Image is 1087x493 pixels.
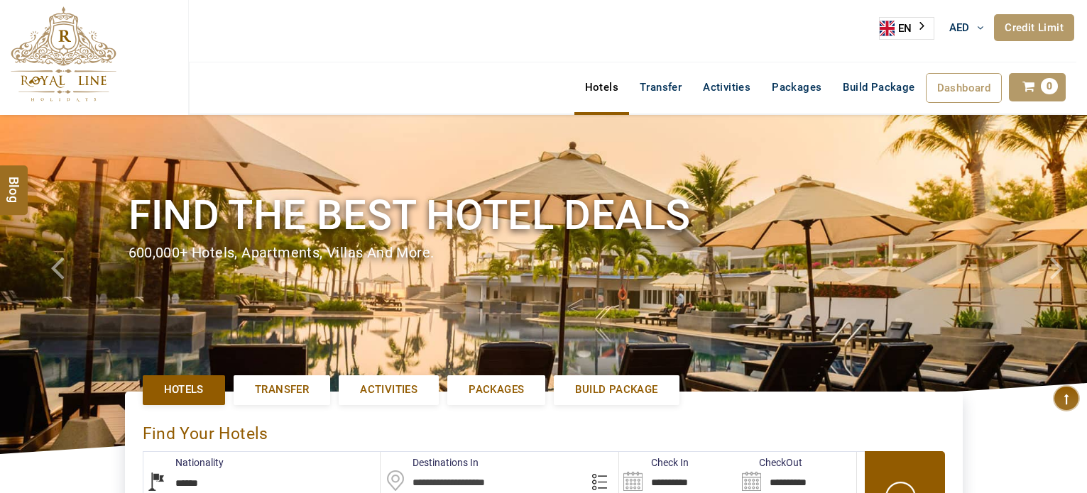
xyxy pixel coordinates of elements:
span: Build Package [575,382,657,397]
a: Hotels [143,375,225,404]
a: EN [880,18,934,39]
h1: Find the best hotel deals [129,189,959,242]
a: 0 [1009,73,1066,101]
a: Packages [761,73,832,101]
span: Dashboard [937,82,991,94]
span: Transfer [255,382,309,397]
a: Transfer [629,73,692,101]
img: The Royal Line Holidays [11,6,116,102]
span: AED [949,21,970,34]
a: Hotels [574,73,629,101]
aside: Language selected: English [879,17,934,40]
a: Packages [447,375,545,404]
div: Find Your Hotels [143,409,945,451]
label: Destinations In [381,455,479,470]
span: Packages [469,382,524,397]
div: 600,000+ hotels, apartments, villas and more. [129,243,959,263]
label: Nationality [143,455,224,470]
div: Language [879,17,934,40]
label: CheckOut [738,455,802,470]
label: Check In [619,455,689,470]
span: Activities [360,382,417,397]
a: Activities [339,375,439,404]
span: Blog [5,177,23,189]
a: Transfer [234,375,330,404]
a: Build Package [832,73,925,101]
a: Credit Limit [994,14,1074,41]
span: Hotels [164,382,204,397]
a: Build Package [554,375,679,404]
a: Activities [692,73,761,101]
span: 0 [1041,78,1058,94]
